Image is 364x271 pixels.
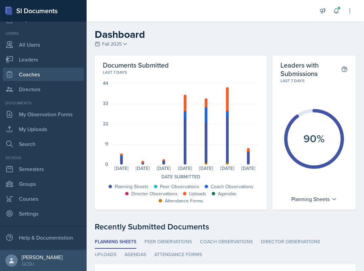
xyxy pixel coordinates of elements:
div: Agendas [218,190,236,197]
div: [DATE] [111,166,132,171]
text: 90% [303,130,325,146]
div: Attendance Forms [165,197,203,204]
li: Uploads [95,248,116,262]
li: Peer Observations [144,236,192,249]
li: Director Observations [261,236,320,249]
h2: Documents Submitted [103,61,259,69]
div: Help & Documentation [3,231,84,244]
a: Directors [3,82,84,96]
span: Fall 2025 [102,41,122,48]
div: [DATE] [174,166,195,171]
a: Leaders [3,53,84,66]
a: Courses [3,192,84,205]
div: 0 [105,162,108,167]
div: [DATE] [238,166,259,171]
div: Users [3,30,84,36]
div: [DATE] [217,166,237,171]
div: Last 7 days [103,69,259,75]
div: 44 [103,81,108,85]
li: Attendance Forms [154,248,202,262]
div: Peer Observations [160,183,199,190]
a: All Users [3,38,84,51]
li: Planning Sheets [95,236,136,249]
h2: Leaders with Submissions [280,61,341,78]
div: Planning Sheets [115,183,149,190]
div: Recently Submitted Documents [95,221,356,233]
div: Coach Observations [211,183,253,190]
div: Uploads [189,190,206,197]
div: Planning Sheets [288,194,340,204]
li: Agendas [124,248,146,262]
a: My Observation Forms [3,107,84,121]
div: Date Submitted [103,173,259,180]
div: 22 [103,121,108,126]
div: Last 7 days [280,78,348,84]
div: Director Observations [131,190,178,197]
div: Documents [3,100,84,106]
a: Search [3,137,84,151]
div: 33 [103,101,108,106]
a: My Uploads [3,122,84,136]
li: Coach Observations [200,236,253,249]
div: School [3,155,84,161]
div: [DATE] [196,166,217,171]
a: Settings [3,207,84,220]
a: Groups [3,177,84,191]
div: [PERSON_NAME] [22,254,63,261]
div: [DATE] [153,166,174,171]
div: 11 [105,142,108,146]
a: Semesters [3,162,84,176]
a: Coaches [3,68,84,81]
h2: Dashboard [95,28,356,41]
div: GCSU [22,261,63,267]
div: [DATE] [132,166,153,171]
